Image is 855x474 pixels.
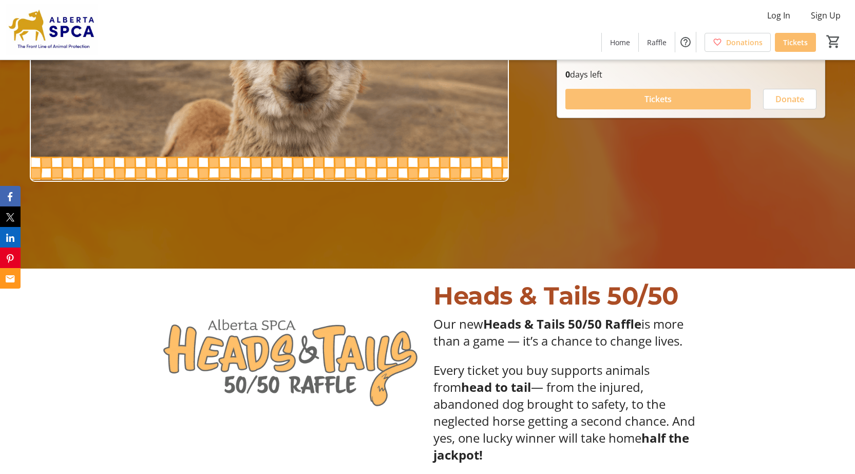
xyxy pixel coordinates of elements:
[767,9,790,22] span: Log In
[644,93,672,105] span: Tickets
[824,32,843,51] button: Cart
[433,281,679,311] span: Heads & Tails 50/50
[433,315,683,349] span: is more than a game — it’s a chance to change lives.
[783,37,808,48] span: Tickets
[647,37,667,48] span: Raffle
[610,37,630,48] span: Home
[433,429,689,463] strong: half the jackpot!
[763,89,816,109] button: Donate
[602,33,638,52] a: Home
[433,362,650,395] span: Every ticket you buy supports animals from
[775,93,804,105] span: Donate
[565,69,570,80] span: 0
[433,315,483,332] span: Our new
[775,33,816,52] a: Tickets
[565,89,751,109] button: Tickets
[433,378,695,446] span: — from the injured, abandoned dog brought to safety, to the neglected horse getting a second chan...
[6,4,98,55] img: Alberta SPCA's Logo
[759,7,799,24] button: Log In
[639,33,675,52] a: Raffle
[483,315,641,332] strong: Heads & Tails 50/50 Raffle
[148,281,421,434] img: undefined
[675,32,696,52] button: Help
[461,378,531,395] strong: head to tail
[565,68,816,81] p: days left
[803,7,849,24] button: Sign Up
[565,49,816,60] p: You could win half the cash!
[811,9,841,22] span: Sign Up
[726,37,763,48] span: Donations
[705,33,771,52] a: Donations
